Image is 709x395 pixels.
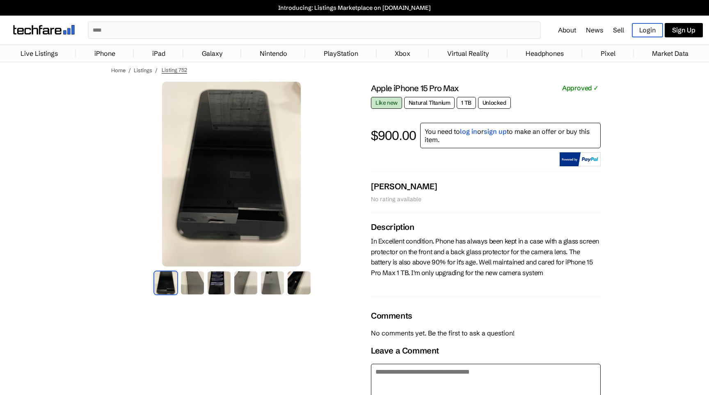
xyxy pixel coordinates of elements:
a: Sell [613,26,624,34]
a: Live Listings [16,45,62,62]
p: No comments yet. Be the first to ask a question! [371,329,601,337]
a: Listings [134,67,152,73]
img: Apple - iPhone 15 Pro Max [153,271,178,295]
img: Apple - iPhone 15 Pro Max [180,271,205,295]
a: News [586,26,603,34]
span: Unlocked [478,97,511,109]
p: You need to or to make an offer or buy this item. [420,123,601,148]
span: Listing 752 [162,67,187,73]
span: 1 TB [457,97,476,109]
a: Introducing: Listings Marketplace on [DOMAIN_NAME] [4,4,705,11]
img: Apple - iPhone 15 Pro Max [260,271,285,295]
div: Apple iPhone 15 Pro Max [371,83,459,93]
img: Main Image [162,82,301,266]
a: iPhone [90,45,119,62]
a: Headphones [521,45,568,62]
a: Market Data [648,45,693,62]
a: About [558,26,576,34]
a: Galaxy [198,45,227,62]
a: log in [460,127,477,135]
p: In Excellent condition. Phone has always been kept in a case with a glass screen protector on the... [371,236,601,287]
img: Apple - iPhone 15 Pro Max [233,271,258,295]
a: PlayStation [320,45,362,62]
span: Approved ✓ [560,82,601,94]
a: iPad [148,45,169,62]
a: sign up [484,127,507,135]
img: Apple - iPhone 15 Pro Max [207,271,231,295]
h2: Comments [371,310,601,321]
div: $900.00 [371,128,416,143]
a: Login [632,23,663,37]
a: Nintendo [256,45,291,62]
a: Home [111,67,126,73]
a: Pixel [597,45,620,62]
a: Virtual Reality [443,45,493,62]
h2: Description [371,222,601,232]
span: [PERSON_NAME] [371,181,437,191]
span: Like new [371,97,402,109]
span: Natural Titanium [404,97,455,109]
span: No rating available [371,195,421,203]
img: techfare logo [13,25,75,34]
img: Apple - iPhone 15 Pro Max [287,271,311,295]
a: Xbox [391,45,414,62]
span: / [155,67,158,73]
span: / [128,67,131,73]
a: Sign Up [665,23,703,37]
h3: Leave a Comment [371,345,601,356]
